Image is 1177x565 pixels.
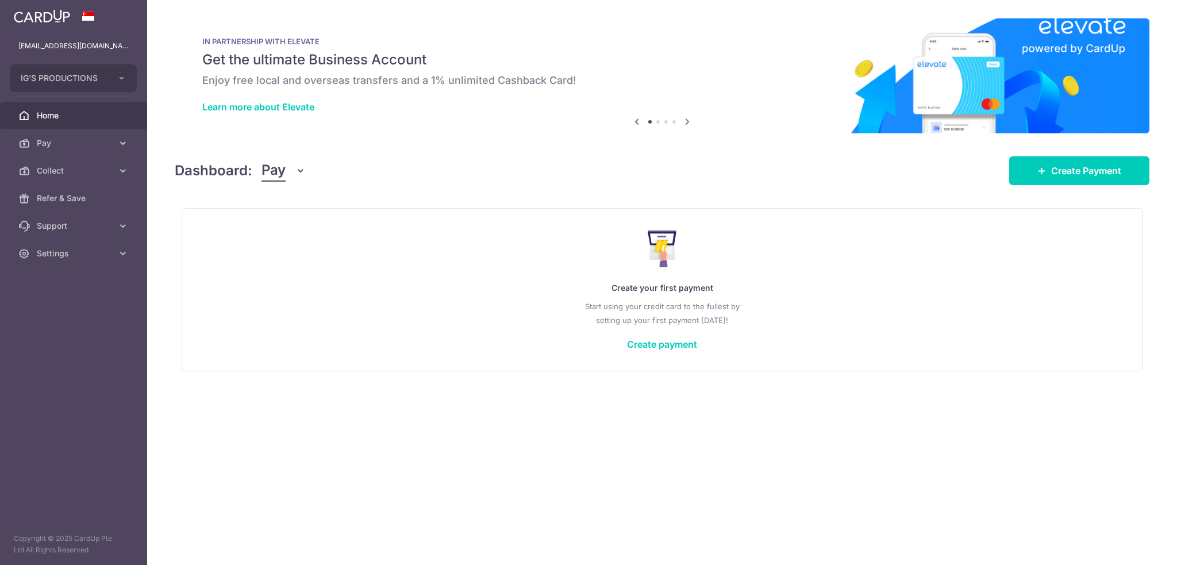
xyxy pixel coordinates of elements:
h5: Get the ultimate Business Account [202,51,1122,69]
a: Learn more about Elevate [202,101,314,113]
a: Create Payment [1009,156,1149,185]
h6: Enjoy free local and overseas transfers and a 1% unlimited Cashback Card! [202,74,1122,87]
span: Support [37,220,113,232]
span: Pay [37,137,113,149]
span: Settings [37,248,113,259]
p: IN PARTNERSHIP WITH ELEVATE [202,37,1122,46]
span: IG'S PRODUCTIONS [21,72,106,84]
p: Create your first payment [205,281,1119,295]
img: Renovation banner [175,18,1149,133]
span: Collect [37,165,113,176]
button: Pay [261,160,306,182]
a: Create payment [627,339,697,350]
button: IG'S PRODUCTIONS [10,64,137,92]
span: Refer & Save [37,193,113,204]
p: Start using your credit card to the fullest by setting up your first payment [DATE]! [205,299,1119,327]
span: Home [37,110,113,121]
img: Make Payment [648,230,677,267]
span: Pay [261,160,286,182]
span: Create Payment [1051,164,1121,178]
p: [EMAIL_ADDRESS][DOMAIN_NAME] [18,40,129,52]
img: CardUp [14,9,70,23]
h4: Dashboard: [175,160,252,181]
